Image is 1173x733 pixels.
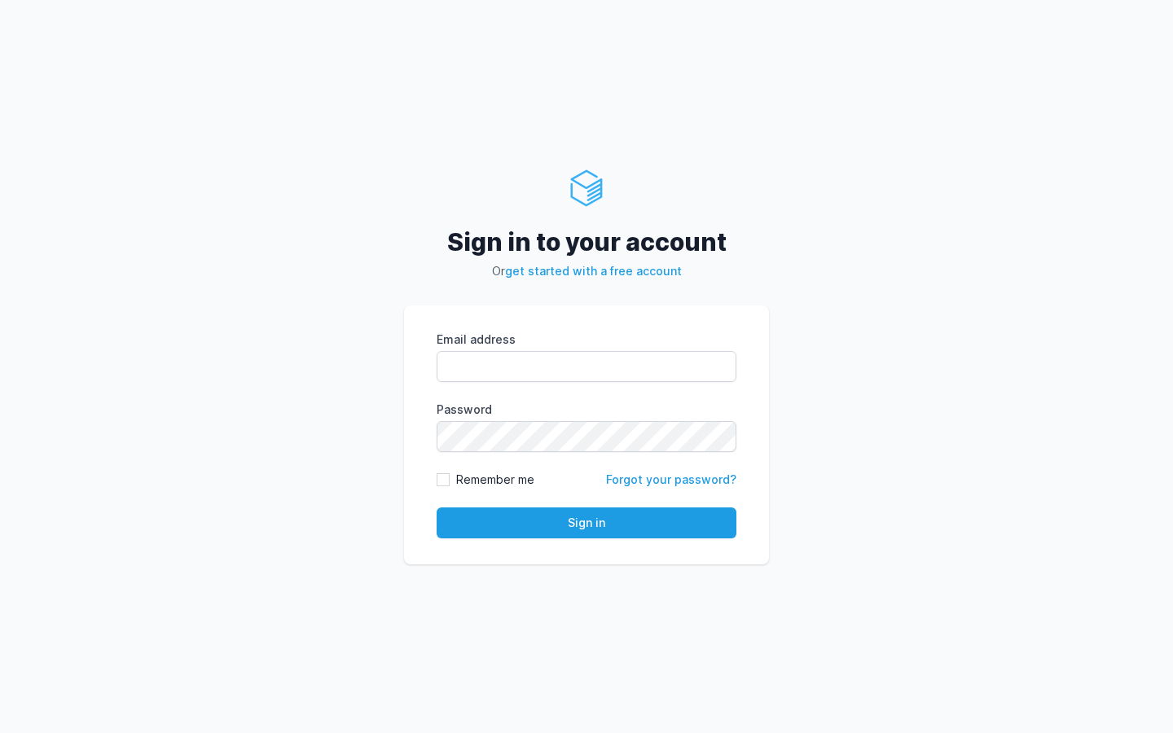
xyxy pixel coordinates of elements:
label: Remember me [456,472,534,488]
label: Password [437,402,736,418]
p: Or [404,263,769,279]
h2: Sign in to your account [404,227,769,257]
button: Sign in [437,507,736,538]
a: get started with a free account [505,264,682,278]
a: Forgot your password? [606,472,736,486]
img: ServerAuth [567,169,606,208]
label: Email address [437,331,736,348]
